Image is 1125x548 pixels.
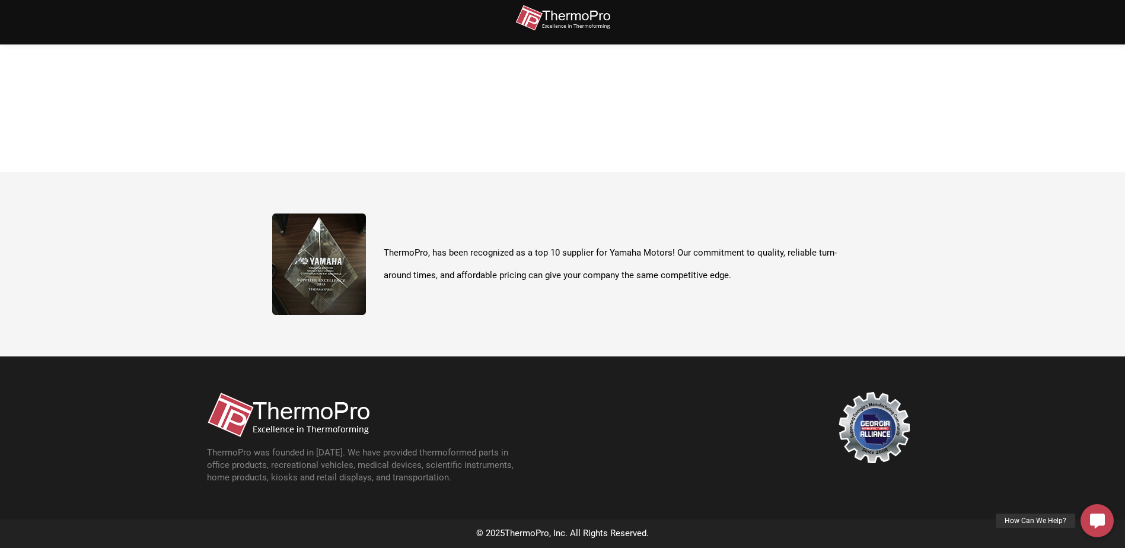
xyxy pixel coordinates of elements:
p: ThermoPro, has been recognized as a top 10 supplier for Yamaha Motors! Our commitment to quality,... [384,242,853,286]
div: How Can We Help? [996,514,1075,528]
div: © 2025 , Inc. All Rights Reserved. [195,525,930,542]
a: How Can We Help? [1081,504,1114,537]
span: ThermoPro [505,528,549,539]
img: thermopro-logo-non-iso [207,392,369,438]
img: thermopro-logo-non-iso [515,5,610,31]
img: georgia-manufacturing-alliance [839,392,910,463]
p: ThermoPro was founded in [DATE]. We have provided thermoformed parts in office products, recreati... [207,447,527,484]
